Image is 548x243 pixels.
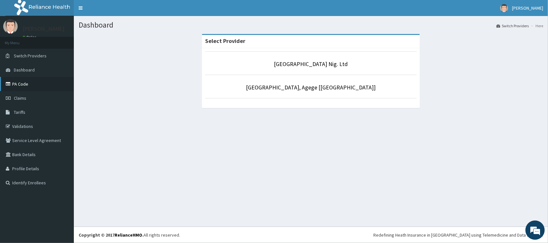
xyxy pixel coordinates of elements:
[22,26,65,32] p: [PERSON_NAME]
[79,21,543,29] h1: Dashboard
[79,232,144,238] strong: Copyright © 2017 .
[512,5,543,11] span: [PERSON_NAME]
[115,232,142,238] a: RelianceHMO
[205,37,245,45] strong: Select Provider
[500,4,508,12] img: User Image
[12,32,26,48] img: d_794563401_company_1708531726252_794563401
[14,67,35,73] span: Dashboard
[529,23,543,29] li: Here
[22,35,38,39] a: Online
[3,175,122,197] textarea: Type your message and hit 'Enter'
[373,232,543,238] div: Redefining Heath Insurance in [GEOGRAPHIC_DATA] using Telemedicine and Data Science!
[14,95,26,101] span: Claims
[14,109,25,115] span: Tariffs
[33,36,108,44] div: Chat with us now
[37,81,89,146] span: We're online!
[105,3,121,19] div: Minimize live chat window
[14,53,47,59] span: Switch Providers
[274,60,348,68] a: [GEOGRAPHIC_DATA] Nig. Ltd
[3,19,18,34] img: User Image
[74,227,548,243] footer: All rights reserved.
[246,84,376,91] a: [GEOGRAPHIC_DATA], Agege [[GEOGRAPHIC_DATA]]
[496,23,529,29] a: Switch Providers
